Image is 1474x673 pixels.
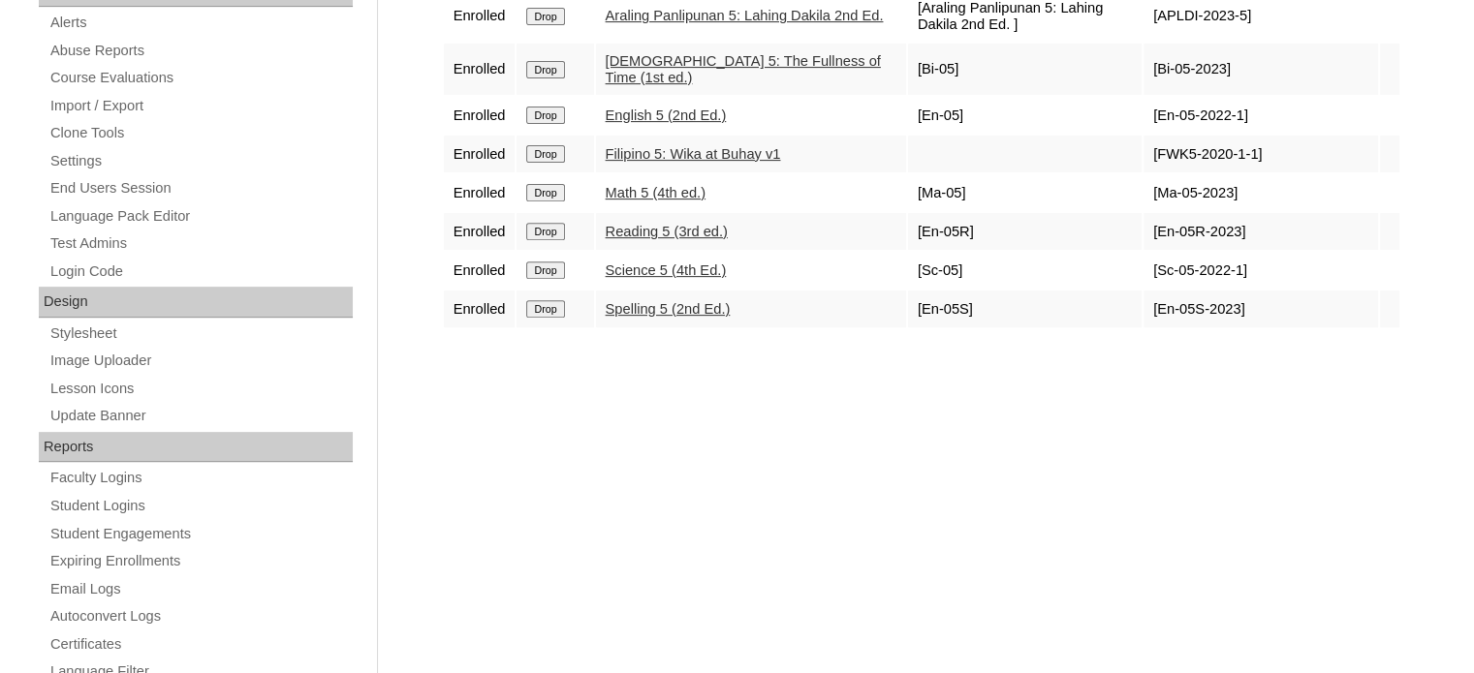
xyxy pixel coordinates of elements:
a: Alerts [48,11,353,35]
a: Student Logins [48,494,353,518]
input: Drop [526,300,564,318]
a: Student Engagements [48,522,353,546]
a: Image Uploader [48,349,353,373]
td: Enrolled [444,44,516,95]
a: Clone Tools [48,121,353,145]
input: Drop [526,8,564,25]
td: Enrolled [444,291,516,327]
a: Language Pack Editor [48,204,353,229]
td: [Ma-05] [908,174,1142,211]
a: Test Admins [48,231,353,256]
td: Enrolled [444,174,516,211]
a: Import / Export [48,94,353,118]
input: Drop [526,107,564,124]
td: [Ma-05-2023] [1144,174,1378,211]
a: Spelling 5 (2nd Ed.) [606,301,731,317]
a: Stylesheet [48,321,353,346]
a: Science 5 (4th Ed.) [606,262,727,278]
a: End Users Session [48,176,353,200]
td: Enrolled [444,136,516,172]
td: [Sc-05-2022-1] [1144,252,1378,289]
a: Login Code [48,260,353,284]
a: Filipino 5: Wika at Buhay v1 [606,146,781,162]
input: Drop [526,184,564,201]
a: Course Evaluations [48,66,353,90]
a: Settings [48,149,353,173]
td: [En-05R] [908,213,1142,250]
a: Math 5 (4th ed.) [606,185,706,200]
td: [Bi-05-2023] [1144,44,1378,95]
a: Lesson Icons [48,377,353,401]
input: Drop [526,145,564,163]
a: Expiring Enrollments [48,549,353,573]
a: Abuse Reports [48,39,353,63]
input: Drop [526,223,564,240]
a: Faculty Logins [48,466,353,490]
input: Drop [526,61,564,78]
a: Autoconvert Logs [48,604,353,628]
td: [En-05R-2023] [1144,213,1378,250]
td: [En-05-2022-1] [1144,97,1378,134]
a: Email Logs [48,577,353,601]
td: Enrolled [444,97,516,134]
td: Enrolled [444,213,516,250]
div: Reports [39,432,353,463]
td: [FWK5-2020-1-1] [1144,136,1378,172]
div: Design [39,287,353,318]
td: [En-05] [908,97,1142,134]
a: [DEMOGRAPHIC_DATA] 5: The Fullness of Time (1st ed.) [606,53,881,85]
a: Certificates [48,632,353,657]
input: Drop [526,261,564,279]
td: [Sc-05] [908,252,1142,289]
a: Reading 5 (3rd ed.) [606,224,728,239]
td: [Bi-05] [908,44,1142,95]
td: [En-05S] [908,291,1142,327]
td: Enrolled [444,252,516,289]
td: [En-05S-2023] [1144,291,1378,327]
a: Update Banner [48,404,353,428]
a: Araling Panlipunan 5: Lahing Dakila 2nd Ed. [606,8,884,23]
a: English 5 (2nd Ed.) [606,107,727,123]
